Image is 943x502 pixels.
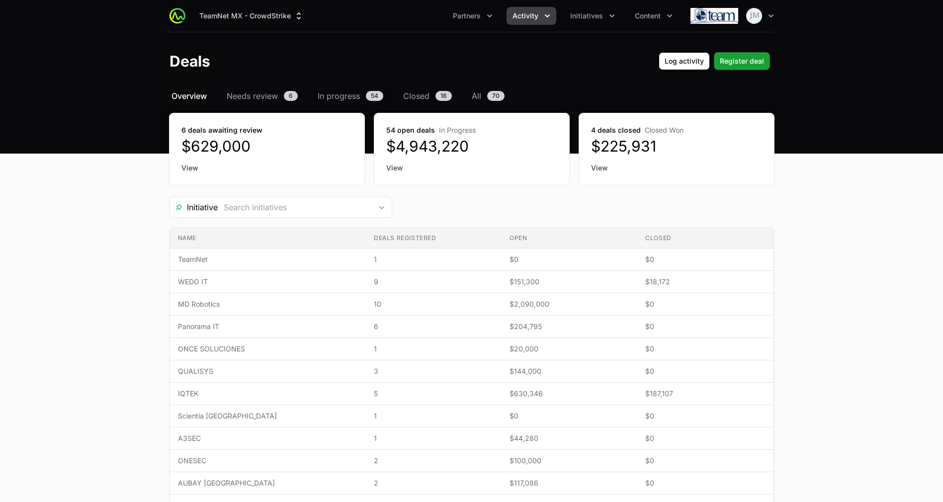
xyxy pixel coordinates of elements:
[193,7,310,25] div: Supplier switch menu
[510,299,629,309] span: $2,090,000
[510,344,629,354] span: $20,000
[178,433,358,443] span: A3SEC
[690,6,738,26] img: TeamNet MX
[193,7,310,25] button: TeamNet MX - CrowdStrike
[374,478,494,488] span: 2
[453,11,481,21] span: Partners
[570,11,603,21] span: Initiatives
[714,52,770,70] button: Register deal
[366,91,383,101] span: 54
[591,163,762,173] a: View
[487,91,505,101] span: 70
[645,126,684,134] span: Closed Won
[386,163,557,173] a: View
[386,125,557,135] dt: 54 open deals
[439,126,476,134] span: In Progress
[637,228,773,249] th: Closed
[659,52,710,70] button: Log activity
[403,90,429,102] span: Closed
[178,478,358,488] span: AUBAY [GEOGRAPHIC_DATA]
[447,7,499,25] button: Partners
[170,8,185,24] img: ActivitySource
[374,433,494,443] span: 1
[564,7,621,25] button: Initiatives
[510,254,629,264] span: $0
[635,11,661,21] span: Content
[178,389,358,399] span: IQTEK
[510,366,629,376] span: $144,000
[170,201,218,213] span: Initiative
[170,228,366,249] th: Name
[374,299,494,309] span: 10
[178,344,358,354] span: ONCE SOLUCIONES
[564,7,621,25] div: Initiatives menu
[746,8,762,24] img: Juan Manuel Zuleta
[227,90,278,102] span: Needs review
[401,90,454,102] a: Closed16
[510,322,629,332] span: $204,795
[629,7,679,25] div: Content menu
[374,366,494,376] span: 3
[374,254,494,264] span: 1
[720,55,764,67] span: Register deal
[510,411,629,421] span: $0
[591,137,762,155] dd: $225,931
[645,344,765,354] span: $0
[472,90,481,102] span: All
[591,125,762,135] dt: 4 deals closed
[645,411,765,421] span: $0
[170,52,210,70] h1: Deals
[374,322,494,332] span: 6
[510,389,629,399] span: $630,346
[178,411,358,421] span: Scientia [GEOGRAPHIC_DATA]
[181,137,352,155] dd: $629,000
[645,433,765,443] span: $0
[645,299,765,309] span: $0
[510,433,629,443] span: $44,280
[316,90,385,102] a: In progress54
[447,7,499,25] div: Partners menu
[374,411,494,421] span: 1
[374,344,494,354] span: 1
[374,277,494,287] span: 9
[470,90,507,102] a: All70
[178,322,358,332] span: Panorama IT
[645,478,765,488] span: $0
[645,254,765,264] span: $0
[374,456,494,466] span: 2
[366,228,502,249] th: Deals registered
[185,7,679,25] div: Main navigation
[386,137,557,155] dd: $4,943,220
[181,125,352,135] dt: 6 deals awaiting review
[284,91,298,101] span: 6
[502,228,637,249] th: Open
[225,90,300,102] a: Needs review6
[510,456,629,466] span: $100,000
[170,90,209,102] a: Overview
[318,90,360,102] span: In progress
[507,7,556,25] div: Activity menu
[171,90,207,102] span: Overview
[178,456,358,466] span: ONESEC
[645,277,765,287] span: $18,172
[645,456,765,466] span: $0
[218,197,372,217] input: Search initiatives
[659,52,770,70] div: Primary actions
[507,7,556,25] button: Activity
[435,91,452,101] span: 16
[629,7,679,25] button: Content
[178,254,358,264] span: TeamNet
[510,277,629,287] span: $151,300
[513,11,538,21] span: Activity
[170,90,774,102] nav: Deals navigation
[178,299,358,309] span: MD Robotics
[178,277,358,287] span: WEDO IT
[645,389,765,399] span: $187,107
[178,366,358,376] span: QUALISYS
[645,322,765,332] span: $0
[374,389,494,399] span: 5
[665,55,704,67] span: Log activity
[181,163,352,173] a: View
[645,366,765,376] span: $0
[510,478,629,488] span: $117,086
